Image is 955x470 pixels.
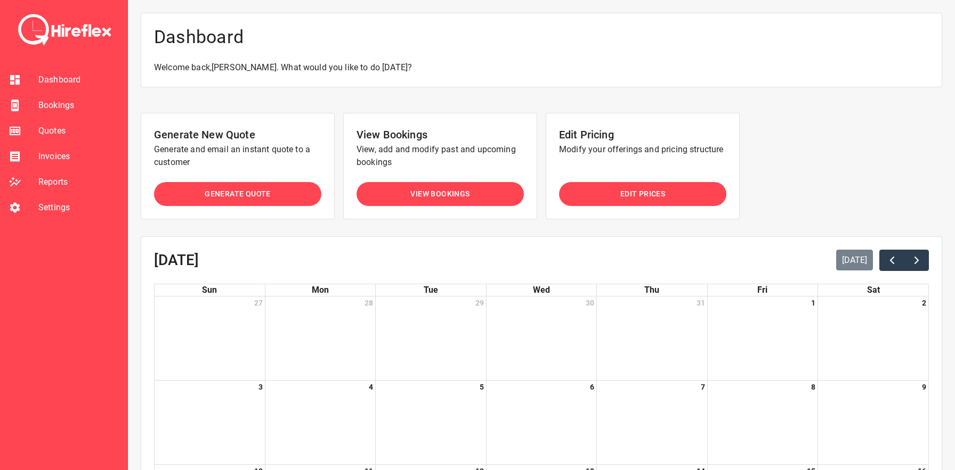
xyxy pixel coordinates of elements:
[376,296,486,380] td: July 29, 2025
[367,381,375,393] a: August 4, 2025
[155,296,265,380] td: July 27, 2025
[154,126,321,143] h6: Generate New Quote
[38,125,119,137] span: Quotes
[38,73,119,86] span: Dashboard
[559,126,726,143] h6: Edit Pricing
[620,187,665,201] span: Edit Prices
[200,284,219,296] a: Sunday
[205,187,271,201] span: Generate Quote
[310,284,331,296] a: Monday
[879,250,904,271] button: Previous month
[809,296,818,309] a: August 1, 2025
[642,284,661,296] a: Thursday
[38,176,119,188] span: Reports
[809,381,818,393] a: August 8, 2025
[865,284,882,296] a: Saturday
[265,380,375,464] td: August 4, 2025
[357,143,524,169] p: View, add and modify past and upcoming bookings
[362,296,375,309] a: July 28, 2025
[154,252,199,269] h2: [DATE]
[755,284,770,296] a: Friday
[410,187,470,201] span: View Bookings
[473,296,486,309] a: July 29, 2025
[904,250,929,271] button: Next month
[38,201,119,214] span: Settings
[256,381,265,393] a: August 3, 2025
[155,380,265,464] td: August 3, 2025
[920,296,928,309] a: August 2, 2025
[597,296,707,380] td: July 31, 2025
[531,284,552,296] a: Wednesday
[477,381,486,393] a: August 5, 2025
[376,380,486,464] td: August 5, 2025
[920,381,928,393] a: August 9, 2025
[357,126,524,143] h6: View Bookings
[154,143,321,169] p: Generate and email an instant quote to a customer
[154,26,929,48] h4: Dashboard
[707,380,818,464] td: August 8, 2025
[588,381,596,393] a: August 6, 2025
[836,250,873,270] button: [DATE]
[559,143,726,156] p: Modify your offerings and pricing structure
[818,296,928,380] td: August 2, 2025
[422,284,440,296] a: Tuesday
[694,296,707,309] a: July 31, 2025
[265,296,375,380] td: July 28, 2025
[699,381,707,393] a: August 7, 2025
[597,380,707,464] td: August 7, 2025
[486,380,596,464] td: August 6, 2025
[818,380,928,464] td: August 9, 2025
[707,296,818,380] td: August 1, 2025
[38,99,119,112] span: Bookings
[252,296,265,309] a: July 27, 2025
[38,150,119,163] span: Invoices
[486,296,596,380] td: July 30, 2025
[584,296,596,309] a: July 30, 2025
[154,61,929,74] p: Welcome back, [PERSON_NAME] . What would you like to do [DATE]?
